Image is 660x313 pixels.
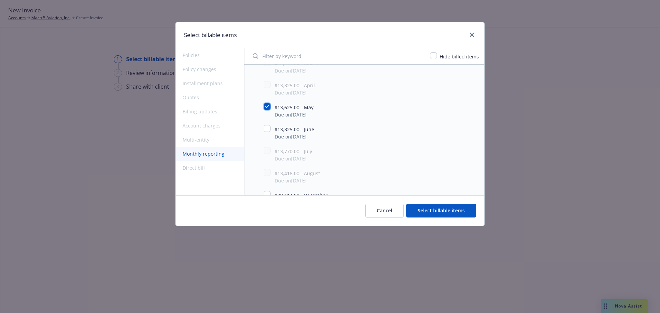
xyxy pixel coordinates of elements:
[275,148,318,155] a: $13,770.00 - July
[176,90,244,104] span: Quotes
[244,56,484,78] span: $12,994.00 - MarchDue on[DATE]
[275,192,333,199] a: $88,114.00 - December
[244,144,484,166] span: $13,770.00 - JulyDue on[DATE]
[468,31,476,39] a: close
[184,31,237,40] h1: Select billable items
[244,78,484,100] span: $13,325.00 - AprilDue on[DATE]
[275,82,320,89] a: $13,325.00 - April
[406,204,476,217] button: Select billable items
[440,53,479,60] span: Hide billed items
[365,204,404,217] button: Cancel
[176,104,244,119] span: Billing updates
[176,133,244,147] span: Multi-entity
[275,67,324,74] span: Due on [DATE]
[244,166,484,188] span: $13,418.00 - AugustDue on[DATE]
[275,155,318,162] span: Due on [DATE]
[176,76,244,90] span: Installment plans
[275,89,320,96] span: Due on [DATE]
[176,147,244,161] button: Monthly reporting
[176,62,244,76] span: Policy changes
[176,119,244,133] span: Account charges
[275,177,326,184] span: Due on [DATE]
[275,104,319,111] a: $13,625.00 - May
[275,111,319,118] span: Due on [DATE]
[176,48,244,62] span: Policies
[275,133,320,140] span: Due on [DATE]
[249,49,426,63] input: Filter by keyword
[176,161,244,175] span: Direct bill
[275,126,320,133] a: $13,325.00 - June
[275,170,326,177] a: $13,418.00 - August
